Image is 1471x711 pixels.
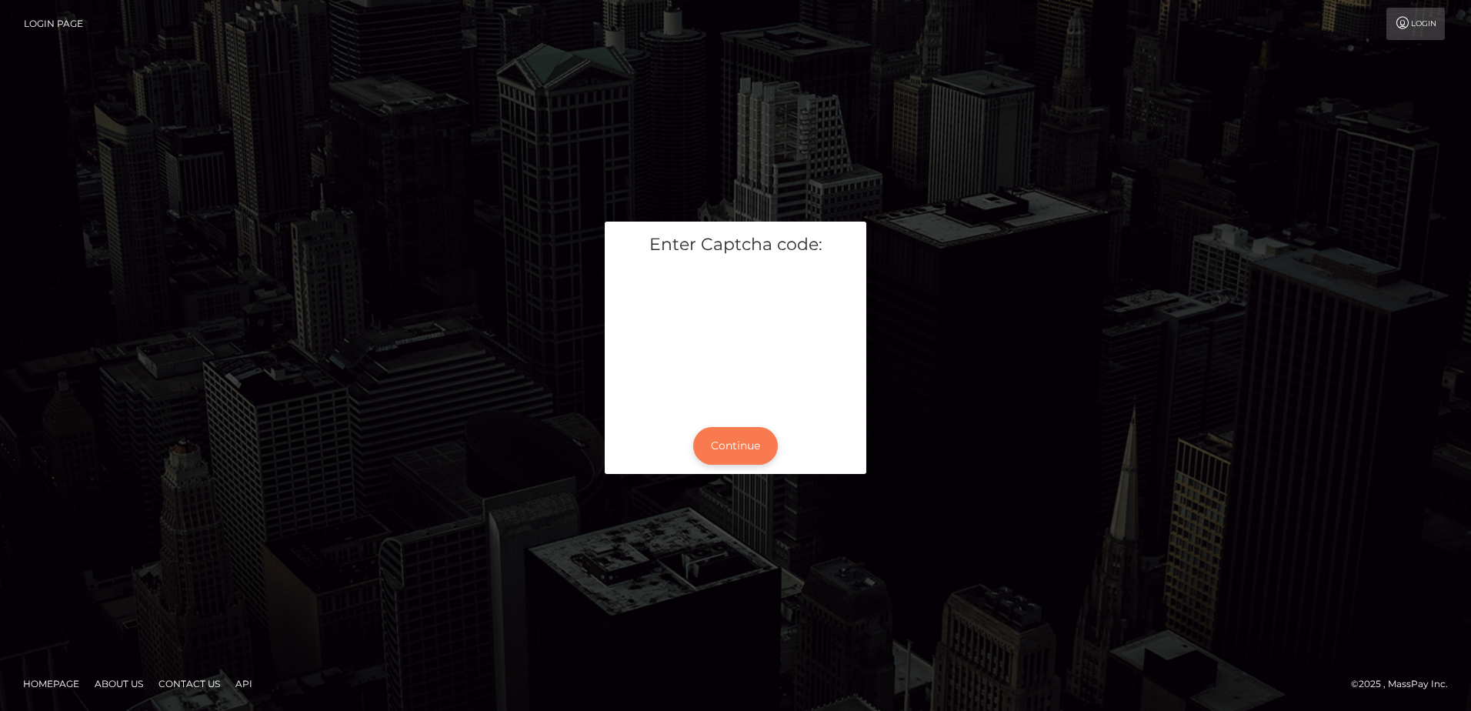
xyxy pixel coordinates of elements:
[229,672,259,696] a: API
[616,233,855,257] h5: Enter Captcha code:
[1351,676,1459,693] div: © 2025 , MassPay Inc.
[17,672,85,696] a: Homepage
[693,427,778,465] button: Continue
[1386,8,1445,40] a: Login
[152,672,226,696] a: Contact Us
[616,269,855,406] iframe: mtcaptcha
[24,8,83,40] a: Login Page
[88,672,149,696] a: About Us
